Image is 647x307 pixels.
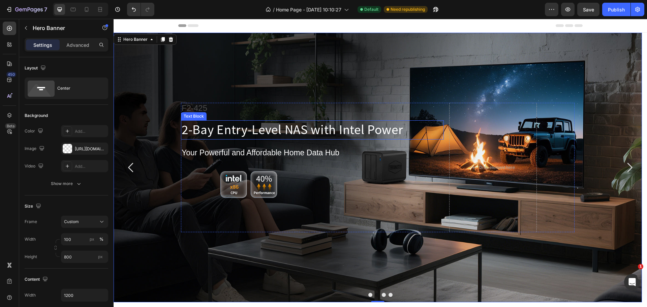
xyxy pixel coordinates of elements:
[5,123,16,129] div: Beta
[25,113,48,119] div: Background
[99,236,103,242] div: %
[61,251,108,263] input: px
[97,235,105,243] button: px
[61,216,108,228] button: Custom
[57,81,98,96] div: Center
[61,289,108,301] input: Auto
[275,274,279,278] button: Dot
[51,180,82,187] div: Show more
[273,6,275,13] span: /
[33,24,90,32] p: Hero Banner
[127,3,154,16] div: Undo/Redo
[602,3,630,16] button: Publish
[75,163,106,170] div: Add...
[75,128,106,134] div: Add...
[6,72,16,77] div: 450
[25,162,45,171] div: Video
[66,41,89,49] p: Advanced
[608,6,625,13] div: Publish
[583,7,594,12] span: Save
[25,254,37,260] label: Height
[25,236,36,242] label: Width
[75,146,106,152] div: [URL][DOMAIN_NAME]
[44,5,47,13] p: 7
[364,6,378,12] span: Default
[391,6,425,12] span: Need republishing
[25,144,46,153] div: Image
[61,233,108,245] input: px%
[90,236,94,242] div: px
[25,202,42,211] div: Size
[25,219,37,225] label: Frame
[8,18,35,24] div: Hero Banner
[3,3,50,16] button: 7
[276,6,341,13] span: Home Page - [DATE] 10:10:27
[25,292,36,298] div: Width
[255,274,259,278] button: Dot
[88,235,96,243] button: %
[64,219,79,225] span: Custom
[25,275,49,284] div: Content
[268,274,272,278] button: Dot
[33,41,52,49] p: Settings
[638,264,643,269] span: 1
[25,64,47,73] div: Layout
[25,127,44,136] div: Color
[25,178,108,190] button: Show more
[624,274,640,290] iframe: Intercom live chat
[114,19,647,307] iframe: Design area
[261,274,266,278] button: Dot
[98,254,103,259] span: px
[577,3,599,16] button: Save
[366,146,401,151] div: Drop element here
[504,136,528,161] button: Carousel Next Arrow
